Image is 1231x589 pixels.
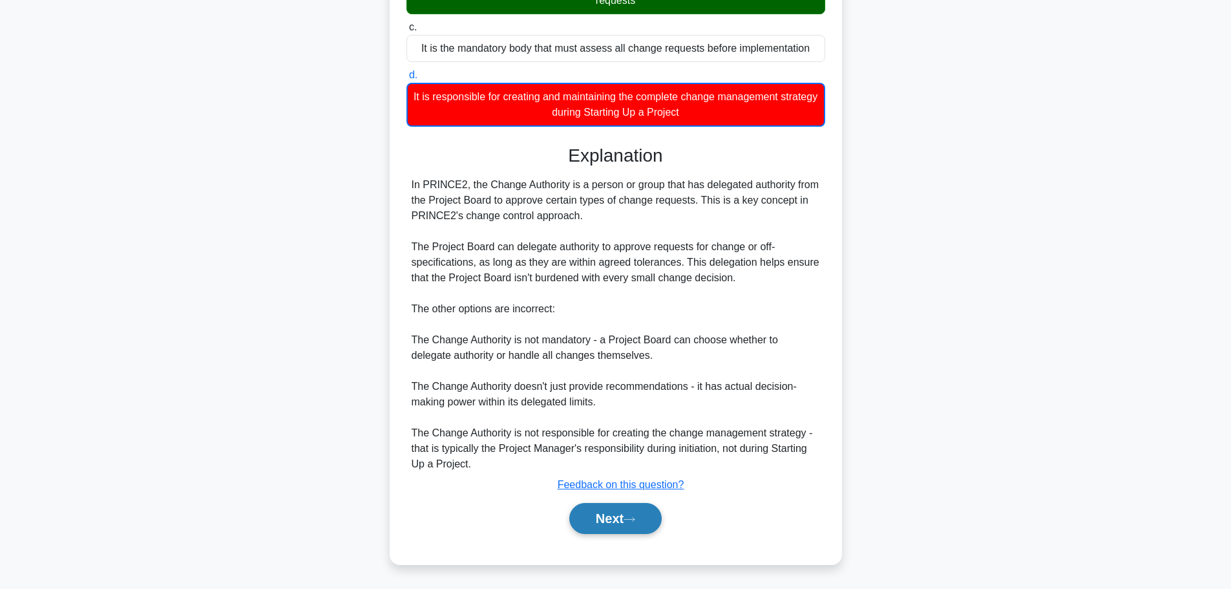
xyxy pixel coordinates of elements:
span: c. [409,21,417,32]
div: It is the mandatory body that must assess all change requests before implementation [406,35,825,62]
div: In PRINCE2, the Change Authority is a person or group that has delegated authority from the Proje... [412,177,820,472]
span: d. [409,69,417,80]
h3: Explanation [414,145,817,167]
a: Feedback on this question? [558,479,684,490]
button: Next [569,503,662,534]
div: It is responsible for creating and maintaining the complete change management strategy during Sta... [406,83,825,127]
